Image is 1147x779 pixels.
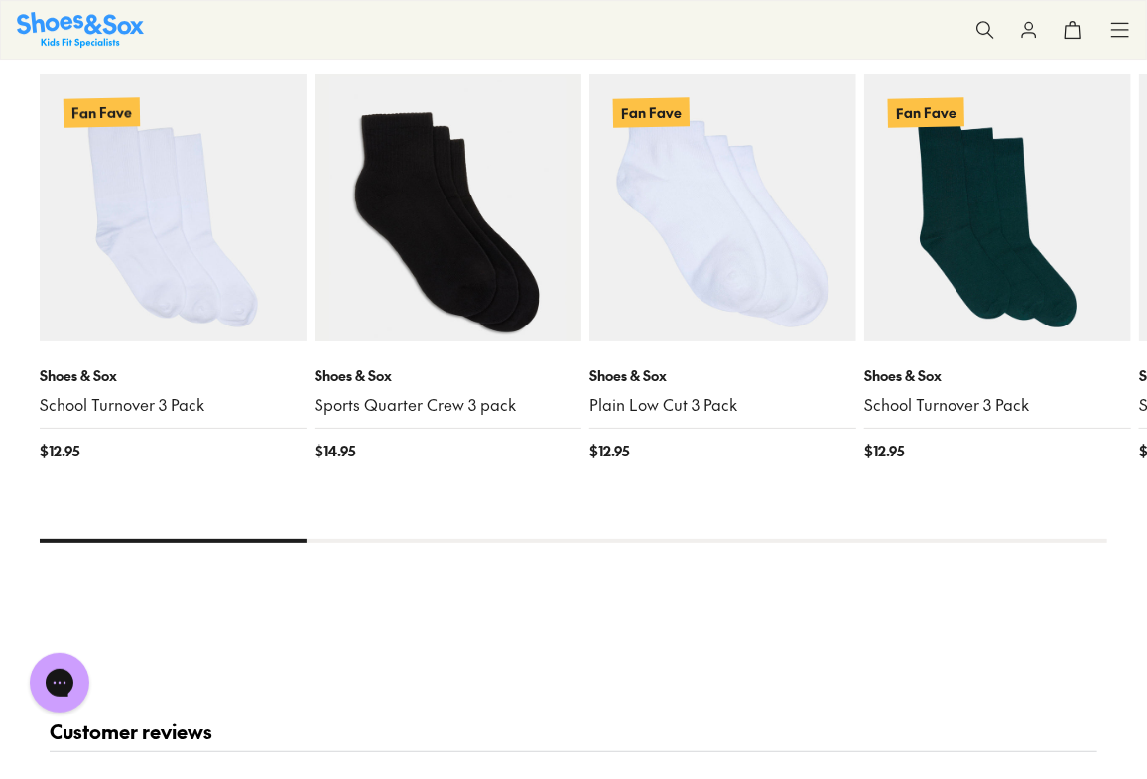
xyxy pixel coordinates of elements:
p: Fan Fave [888,97,964,127]
p: Fan Fave [64,97,140,127]
a: Plain Low Cut 3 Pack [589,394,856,416]
p: Shoes & Sox [315,365,581,386]
a: School Turnover 3 Pack [864,394,1131,416]
iframe: Gorgias live chat messenger [20,646,99,719]
a: Shoes & Sox [17,12,144,47]
p: Shoes & Sox [589,365,856,386]
p: Shoes & Sox [864,365,1131,386]
p: Fan Fave [613,97,690,127]
span: $ 12.95 [864,441,904,461]
a: School Turnover 3 Pack [40,394,307,416]
span: $ 12.95 [589,441,629,461]
a: Sports Quarter Crew 3 pack [315,394,581,416]
a: Fan Fave [40,74,307,341]
span: $ 12.95 [40,441,79,461]
img: SNS_Logo_Responsive.svg [17,12,144,47]
h2: Customer reviews [50,719,1097,752]
span: $ 14.95 [315,441,355,461]
p: Shoes & Sox [40,365,307,386]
